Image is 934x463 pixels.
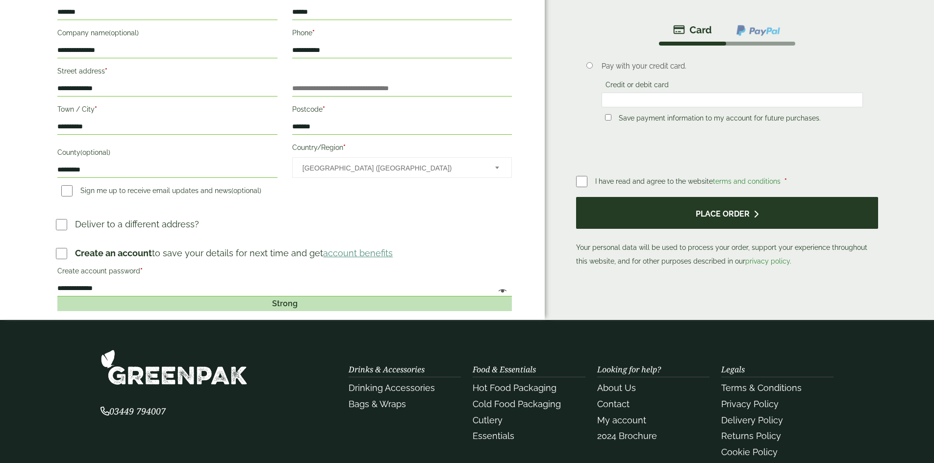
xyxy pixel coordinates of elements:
[57,296,512,311] div: Strong
[57,264,512,281] label: Create account password
[109,29,139,37] span: (optional)
[303,158,482,178] span: United Kingdom (UK)
[57,64,277,81] label: Street address
[721,415,783,425] a: Delivery Policy
[721,447,778,457] a: Cookie Policy
[349,399,406,409] a: Bags & Wraps
[597,399,630,409] a: Contact
[597,415,646,425] a: My account
[673,24,712,36] img: stripe.png
[721,399,779,409] a: Privacy Policy
[292,141,512,157] label: Country/Region
[323,105,325,113] abbr: required
[101,349,248,385] img: GreenPak Supplies
[80,148,110,156] span: (optional)
[101,405,166,417] span: 03449 794007
[57,102,277,119] label: Town / City
[292,102,512,119] label: Postcode
[292,157,512,178] span: Country/Region
[735,24,781,37] img: ppcp-gateway.png
[576,197,878,268] p: Your personal data will be used to process your order, support your experience throughout this we...
[101,407,166,416] a: 03449 794007
[292,26,512,43] label: Phone
[615,114,825,125] label: Save payment information to my account for future purchases.
[597,383,636,393] a: About Us
[343,144,346,151] abbr: required
[602,81,673,92] label: Credit or debit card
[576,197,878,229] button: Place order
[745,257,790,265] a: privacy policy
[597,431,657,441] a: 2024 Brochure
[713,177,781,185] a: terms and conditions
[784,177,787,185] abbr: required
[323,248,393,258] a: account benefits
[349,383,435,393] a: Drinking Accessories
[473,383,556,393] a: Hot Food Packaging
[473,415,503,425] a: Cutlery
[595,177,783,185] span: I have read and agree to the website
[473,431,514,441] a: Essentials
[57,146,277,162] label: County
[95,105,97,113] abbr: required
[312,29,315,37] abbr: required
[75,248,152,258] strong: Create an account
[75,246,393,260] p: to save your details for next time and get
[57,187,265,197] label: Sign me up to receive email updates and news
[140,267,143,275] abbr: required
[473,399,561,409] a: Cold Food Packaging
[602,61,863,72] p: Pay with your credit card.
[721,383,802,393] a: Terms & Conditions
[75,218,199,231] p: Deliver to a different address?
[231,187,261,195] span: (optional)
[721,431,781,441] a: Returns Policy
[61,185,73,196] input: Sign me up to receive email updates and news(optional)
[105,67,107,75] abbr: required
[605,96,860,104] iframe: Secure card payment input frame
[57,26,277,43] label: Company name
